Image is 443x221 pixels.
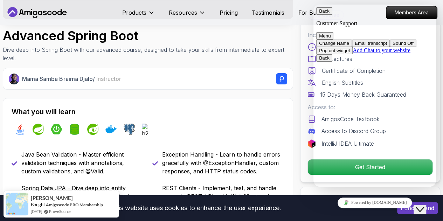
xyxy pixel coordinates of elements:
[3,46,293,62] p: Dive deep into Spring Boot with our advanced course, designed to take your skills from intermedia...
[252,8,284,17] a: Testimonials
[307,103,433,111] p: Access to:
[307,194,433,204] h2: Share this Course
[142,124,153,135] img: h2 logo
[21,184,144,209] p: Spring Data JPA - Dive deep into entity mapping, repositories, queries, and database integration ...
[5,200,387,216] div: This website uses cookies to enhance the user experience.
[105,124,117,135] img: docker logo
[169,8,197,17] p: Resources
[6,193,28,215] img: provesource social proof notification image
[169,8,206,22] button: Resources
[31,208,42,214] span: [DATE]
[9,74,19,84] img: Nelson Djalo
[414,193,436,214] iframe: chat widget
[21,150,144,175] p: Java Bean Validation - Master efficient validation techniques with annotations, custom validation...
[122,8,146,17] p: Products
[46,202,103,207] a: Amigoscode PRO Membership
[33,124,44,135] img: spring logo
[313,5,436,187] iframe: chat widget
[14,124,26,135] img: java logo
[69,124,80,135] img: spring-data-jpa logo
[49,208,71,214] a: ProveSource
[31,195,73,201] span: [PERSON_NAME]
[313,195,436,210] iframe: chat widget
[12,107,284,117] h2: What you will learn
[31,202,45,207] span: Bought
[298,8,333,17] a: For Business
[3,29,293,43] h1: Advanced Spring Boot
[307,31,433,39] p: Includes:
[307,159,433,175] button: Get Started
[22,75,121,83] p: Mama Samba Braima Djalo /
[124,124,135,135] img: postgres logo
[122,8,155,22] button: Products
[162,150,285,175] p: Exception Handling - Learn to handle errors gracefully with @ExceptionHandler, custom responses, ...
[96,75,121,82] span: Instructor
[307,139,316,148] img: jetbrains logo
[220,8,238,17] a: Pricing
[51,124,62,135] img: spring-boot logo
[87,124,98,135] img: spring-security logo
[308,159,432,175] p: Get Started
[162,184,285,209] p: REST Clients - Implement, test, and handle errors in REST APIs with WebClient and HTTP interfaces.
